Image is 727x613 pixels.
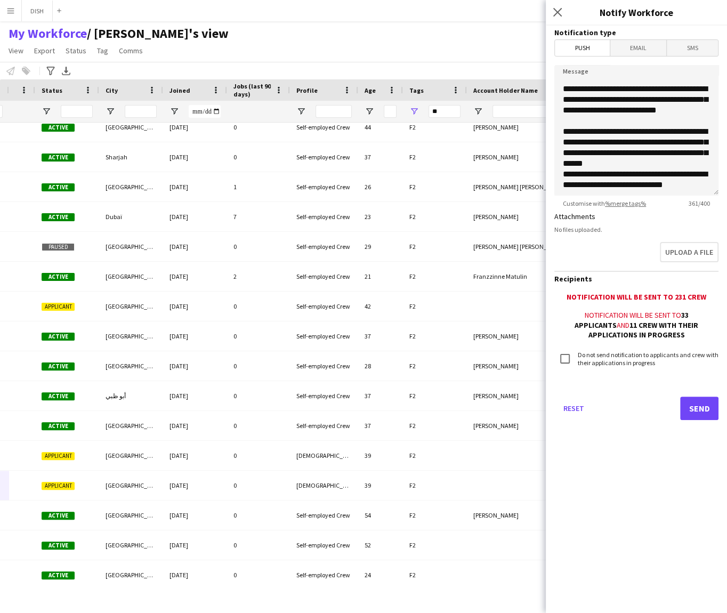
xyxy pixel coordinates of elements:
[227,501,290,530] div: 0
[227,202,290,231] div: 7
[99,560,163,590] div: [GEOGRAPHIC_DATA]
[290,112,358,142] div: Self-employed Crew
[358,381,403,410] div: 37
[403,381,467,410] div: F2
[227,560,290,590] div: 0
[233,82,271,98] span: Jobs (last 90 days)
[290,351,358,381] div: Self-employed Crew
[227,321,290,351] div: 0
[15,66,16,114] span: Rating
[365,86,376,94] span: Age
[99,471,163,500] div: [GEOGRAPHIC_DATA]
[42,452,75,460] span: Applicant
[358,501,403,530] div: 54
[9,46,23,55] span: View
[42,107,51,116] button: Open Filter Menu
[42,362,75,370] span: Active
[473,511,519,519] span: [PERSON_NAME]
[554,199,655,207] span: Customise with
[227,112,290,142] div: 0
[290,501,358,530] div: Self-employed Crew
[30,44,59,58] a: Export
[358,471,403,500] div: 39
[227,232,290,261] div: 0
[403,530,467,560] div: F2
[61,44,91,58] a: Status
[554,212,595,221] label: Attachments
[296,107,306,116] button: Open Filter Menu
[358,112,403,142] div: 44
[4,44,28,58] a: View
[290,202,358,231] div: Self-employed Crew
[22,1,53,21] button: DISH
[358,142,403,172] div: 37
[403,112,467,142] div: F2
[99,501,163,530] div: [GEOGRAPHIC_DATA]
[61,105,93,118] input: Status Filter Input
[290,471,358,500] div: [DEMOGRAPHIC_DATA] Employees
[227,172,290,201] div: 1
[227,292,290,321] div: 0
[163,501,227,530] div: [DATE]
[473,332,519,340] span: [PERSON_NAME]
[358,292,403,321] div: 42
[473,107,483,116] button: Open Filter Menu
[99,381,163,410] div: أبو ظبي
[163,172,227,201] div: [DATE]
[163,381,227,410] div: [DATE]
[473,362,519,370] span: [PERSON_NAME]
[473,183,565,191] span: [PERSON_NAME] [PERSON_NAME]
[42,124,75,132] span: Active
[290,560,358,590] div: Self-employed Crew
[227,471,290,500] div: 0
[163,202,227,231] div: [DATE]
[163,530,227,560] div: [DATE]
[546,5,727,19] h3: Notify Workforce
[163,351,227,381] div: [DATE]
[99,142,163,172] div: Sharjah
[42,333,75,341] span: Active
[358,411,403,440] div: 37
[227,441,290,470] div: 0
[384,105,397,118] input: Age Filter Input
[680,199,718,207] span: 361 / 400
[93,44,112,58] a: Tag
[403,202,467,231] div: F2
[358,232,403,261] div: 29
[42,571,75,579] span: Active
[163,142,227,172] div: [DATE]
[290,411,358,440] div: Self-employed Crew
[99,292,163,321] div: [GEOGRAPHIC_DATA]
[554,310,718,340] div: Notification will be sent to and
[403,172,467,201] div: F2
[680,397,718,420] button: Send
[403,351,467,381] div: F2
[296,86,318,94] span: Profile
[473,272,527,280] span: Franzzinne Matulin
[403,411,467,440] div: F2
[403,292,467,321] div: F2
[290,292,358,321] div: Self-employed Crew
[290,530,358,560] div: Self-employed Crew
[358,441,403,470] div: 39
[403,501,467,530] div: F2
[227,530,290,560] div: 0
[409,86,424,94] span: Tags
[554,225,718,233] div: No files uploaded.
[473,422,519,430] span: [PERSON_NAME]
[290,381,358,410] div: Self-employed Crew
[99,232,163,261] div: [GEOGRAPHIC_DATA]
[365,107,374,116] button: Open Filter Menu
[403,441,467,470] div: F2
[403,232,467,261] div: F2
[34,46,55,55] span: Export
[106,107,115,116] button: Open Filter Menu
[115,44,147,58] a: Comms
[99,172,163,201] div: [GEOGRAPHIC_DATA]
[163,411,227,440] div: [DATE]
[99,321,163,351] div: [GEOGRAPHIC_DATA]
[99,530,163,560] div: [GEOGRAPHIC_DATA]
[358,351,403,381] div: 28
[42,482,75,490] span: Applicant
[99,202,163,231] div: Dubaï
